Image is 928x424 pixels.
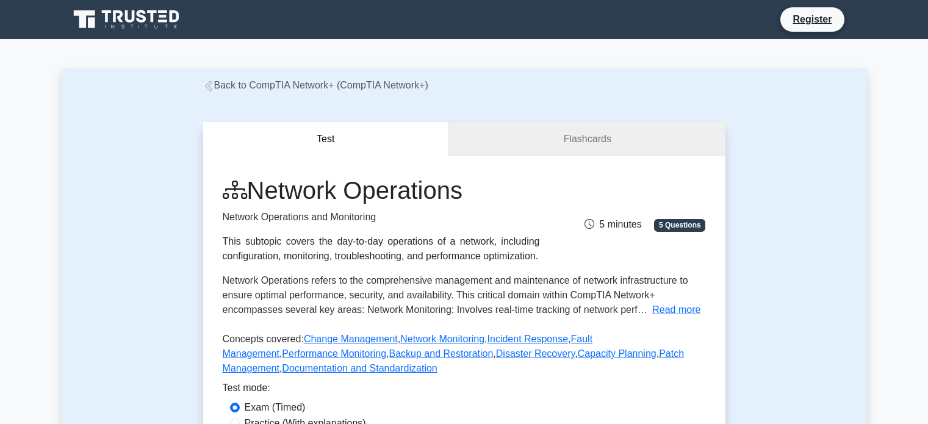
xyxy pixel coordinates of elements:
[223,381,706,400] div: Test mode:
[496,348,575,359] a: Disaster Recovery
[223,275,688,315] span: Network Operations refers to the comprehensive management and maintenance of network infrastructu...
[203,122,450,157] button: Test
[785,12,839,27] a: Register
[652,303,700,317] button: Read more
[223,210,540,225] p: Network Operations and Monitoring
[654,219,705,231] span: 5 Questions
[487,334,569,344] a: Incident Response
[578,348,656,359] a: Capacity Planning
[282,363,437,373] a: Documentation and Standardization
[389,348,494,359] a: Backup and Restoration
[304,334,398,344] a: Change Management
[223,332,706,381] p: Concepts covered: , , , , , , , , ,
[282,348,386,359] a: Performance Monitoring
[584,219,641,229] span: 5 minutes
[400,334,484,344] a: Network Monitoring
[223,234,540,264] div: This subtopic covers the day-to-day operations of a network, including configuration, monitoring,...
[449,122,725,157] a: Flashcards
[245,400,306,415] label: Exam (Timed)
[203,80,428,90] a: Back to CompTIA Network+ (CompTIA Network+)
[223,176,540,205] h1: Network Operations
